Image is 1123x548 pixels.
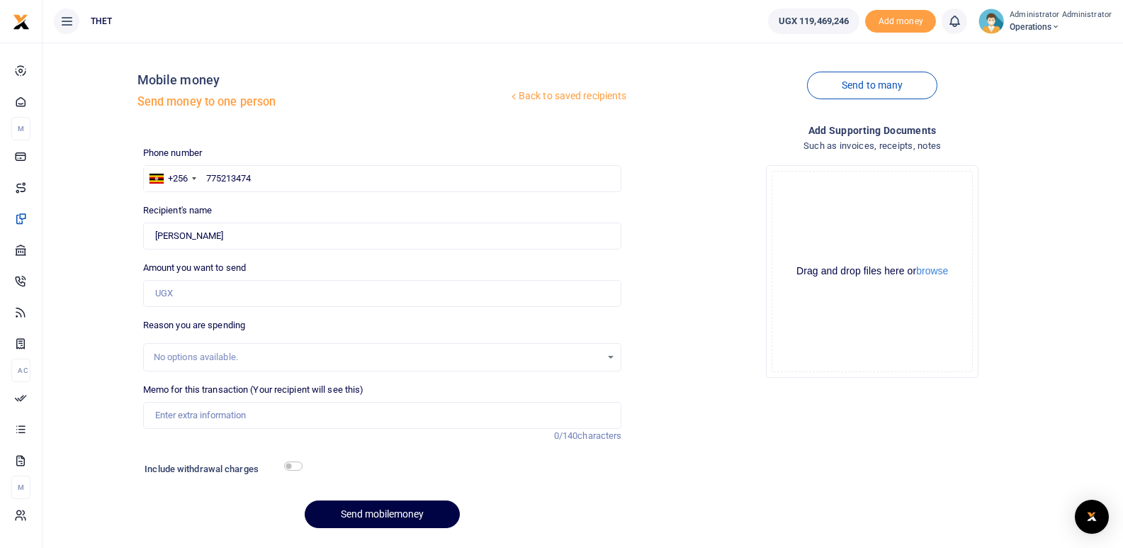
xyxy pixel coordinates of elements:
label: Phone number [143,146,202,160]
input: MTN & Airtel numbers are validated [143,223,622,250]
a: Add money [865,15,936,26]
div: Drag and drop files here or [772,264,972,278]
li: Toup your wallet [865,10,936,33]
a: logo-small logo-large logo-large [13,16,30,26]
h5: Send money to one person [137,95,508,109]
li: Ac [11,359,30,382]
input: UGX [143,280,622,307]
span: Operations [1010,21,1112,33]
div: +256 [168,172,188,186]
a: Back to saved recipients [508,84,628,109]
h6: Include withdrawal charges [145,464,296,475]
small: Administrator Administrator [1010,9,1112,21]
img: profile-user [978,9,1004,34]
h4: Add supporting Documents [633,123,1112,138]
li: Wallet ballance [762,9,866,34]
label: Recipient's name [143,203,213,218]
input: Enter extra information [143,402,622,429]
a: Send to many [807,72,937,99]
a: UGX 119,469,246 [768,9,860,34]
span: Add money [865,10,936,33]
label: Amount you want to send [143,261,246,275]
h4: Mobile money [137,72,508,88]
div: No options available. [154,350,602,364]
input: Enter phone number [143,165,622,192]
img: logo-small [13,13,30,30]
button: browse [916,266,948,276]
div: Uganda: +256 [144,166,201,191]
h4: Such as invoices, receipts, notes [633,138,1112,154]
label: Memo for this transaction (Your recipient will see this) [143,383,364,397]
li: M [11,117,30,140]
a: profile-user Administrator Administrator Operations [978,9,1112,34]
span: THET [85,15,118,28]
div: File Uploader [766,165,978,378]
span: characters [577,430,621,441]
div: Open Intercom Messenger [1075,500,1109,534]
span: UGX 119,469,246 [779,14,850,28]
li: M [11,476,30,499]
label: Reason you are spending [143,318,245,332]
button: Send mobilemoney [305,501,460,528]
span: 0/140 [554,430,578,441]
